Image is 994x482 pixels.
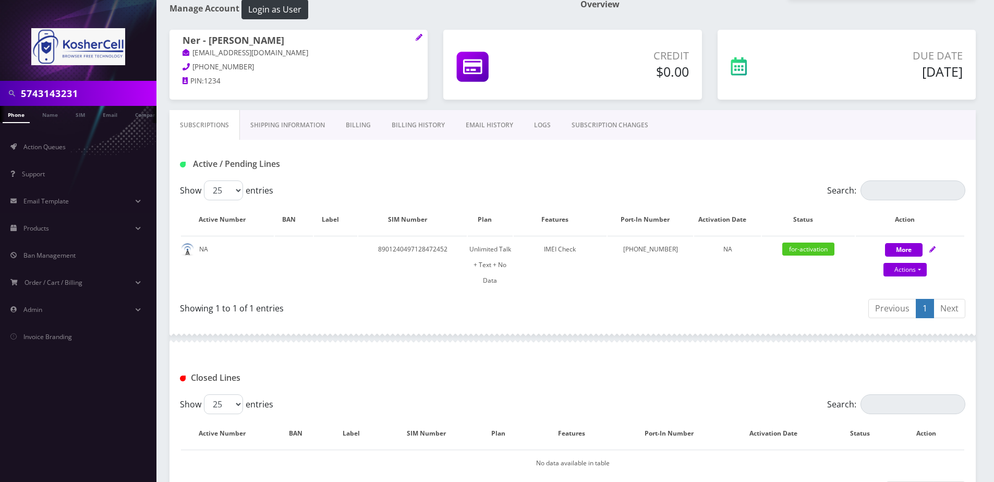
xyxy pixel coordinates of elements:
th: Plan: activate to sort column ascending [468,204,513,235]
td: Unlimited Talk + Text + No Data [468,236,513,294]
label: Search: [827,180,965,200]
a: SUBSCRIPTION CHANGES [561,110,659,140]
a: Name [37,106,63,122]
td: 8901240497128472452 [358,236,467,294]
label: Show entries [180,394,273,414]
a: EMAIL HISTORY [455,110,524,140]
a: Billing [335,110,381,140]
th: Features: activate to sort column ascending [530,418,623,449]
a: 1 [916,299,934,318]
label: Show entries [180,180,273,200]
h1: Ner - [PERSON_NAME] [183,35,415,47]
span: NA [723,245,732,254]
span: 1234 [204,76,221,86]
span: Invoice Branding [23,332,72,341]
th: Activation Date: activate to sort column ascending [725,418,831,449]
th: Activation Date: activate to sort column ascending [694,204,761,235]
span: Email Template [23,197,69,206]
th: Status: activate to sort column ascending [762,204,855,235]
span: Ban Management [23,251,76,260]
img: KosherCell [31,28,125,65]
span: Support [22,170,45,178]
th: Active Number: activate to sort column ascending [181,204,274,235]
th: SIM Number: activate to sort column ascending [386,418,477,449]
img: default.png [181,243,194,256]
img: Closed Lines [180,376,186,381]
th: SIM Number: activate to sort column ascending [358,204,467,235]
th: Active Number: activate to sort column descending [181,418,274,449]
a: Company [130,106,165,122]
th: BAN: activate to sort column ascending [275,204,313,235]
input: Search in Company [21,83,154,103]
span: [PHONE_NUMBER] [192,62,254,71]
input: Search: [860,180,965,200]
a: Subscriptions [169,110,240,140]
th: Status: activate to sort column ascending [833,418,898,449]
th: Label: activate to sort column ascending [328,418,386,449]
th: Port-In Number: activate to sort column ascending [608,204,693,235]
span: Products [23,224,49,233]
a: Previous [868,299,916,318]
a: [EMAIL_ADDRESS][DOMAIN_NAME] [183,48,308,58]
a: SIM [70,106,90,122]
a: Login as User [239,3,308,14]
th: BAN: activate to sort column ascending [275,418,326,449]
label: Search: [827,394,965,414]
th: Features: activate to sort column ascending [514,204,607,235]
span: for-activation [782,243,834,256]
a: Billing History [381,110,455,140]
th: Action : activate to sort column ascending [899,418,964,449]
span: Action Queues [23,142,66,151]
a: Actions [883,263,927,276]
select: Showentries [204,394,243,414]
div: IMEI Check [514,242,607,257]
a: Shipping Information [240,110,335,140]
td: No data available in table [181,450,964,476]
input: Search: [860,394,965,414]
h1: Closed Lines [180,373,431,383]
a: Phone [3,106,30,123]
th: Label: activate to sort column ascending [314,204,357,235]
button: More [885,243,923,257]
a: Next [934,299,965,318]
h5: $0.00 [560,64,688,79]
a: LOGS [524,110,561,140]
div: Showing 1 to 1 of 1 entries [180,298,565,315]
img: Active / Pending Lines [180,162,186,167]
h1: Active / Pending Lines [180,159,431,169]
select: Showentries [204,180,243,200]
h5: [DATE] [813,64,963,79]
td: [PHONE_NUMBER] [608,236,693,294]
span: Order / Cart / Billing [25,278,82,287]
span: Admin [23,305,42,314]
td: NA [181,236,274,294]
p: Due Date [813,48,963,64]
p: Credit [560,48,688,64]
a: Email [98,106,123,122]
th: Plan: activate to sort column ascending [478,418,529,449]
th: Port-In Number: activate to sort column ascending [624,418,724,449]
a: PIN: [183,76,204,87]
th: Action: activate to sort column ascending [856,204,964,235]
